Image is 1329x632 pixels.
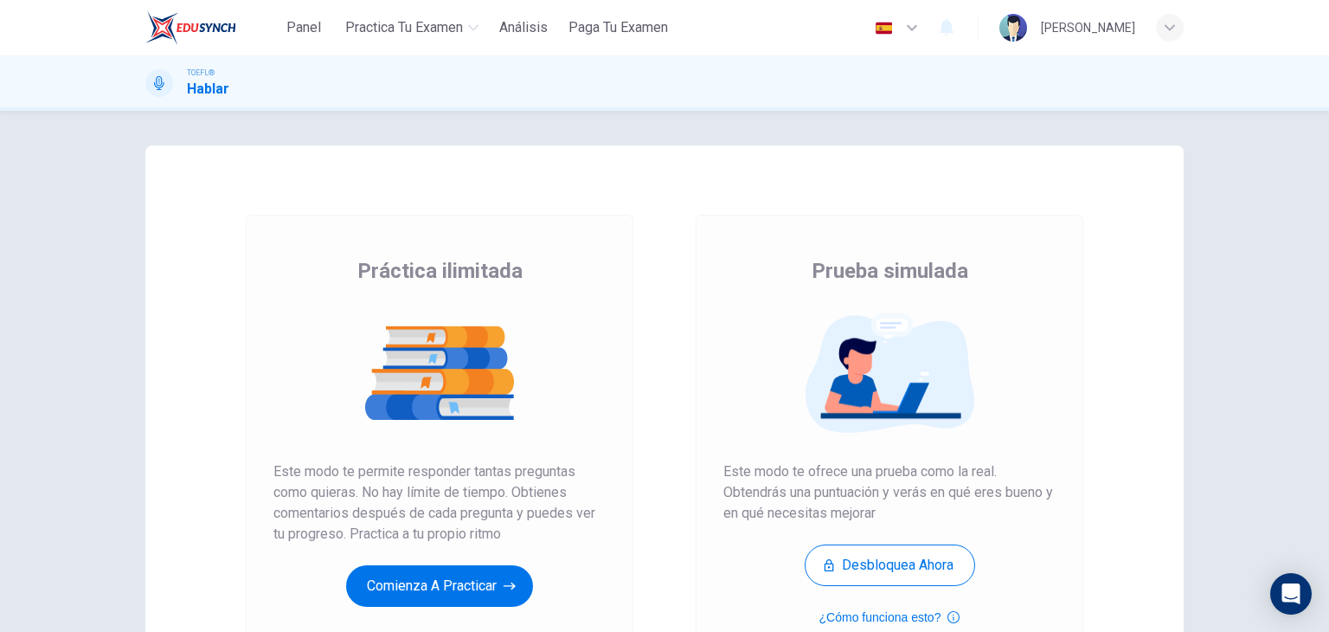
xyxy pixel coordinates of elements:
[812,257,968,285] span: Prueba simulada
[805,545,975,586] button: Desbloquea ahora
[568,17,668,38] span: Paga Tu Examen
[187,79,229,100] h1: Hablar
[819,607,960,628] button: ¿Cómo funciona esto?
[1270,573,1312,615] div: Open Intercom Messenger
[499,17,548,38] span: Análisis
[492,12,555,43] button: Análisis
[562,12,675,43] button: Paga Tu Examen
[145,10,276,45] a: EduSynch logo
[873,22,895,35] img: es
[345,17,463,38] span: Practica tu examen
[187,67,215,79] span: TOEFL®
[723,461,1056,524] span: Este modo te ofrece una prueba como la real. Obtendrás una puntuación y verás en qué eres bueno y...
[276,12,331,43] button: Panel
[145,10,236,45] img: EduSynch logo
[357,257,523,285] span: Práctica ilimitada
[1041,17,1135,38] div: [PERSON_NAME]
[999,14,1027,42] img: Profile picture
[273,461,606,545] span: Este modo te permite responder tantas preguntas como quieras. No hay límite de tiempo. Obtienes c...
[338,12,485,43] button: Practica tu examen
[286,17,321,38] span: Panel
[346,565,533,607] button: Comienza a practicar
